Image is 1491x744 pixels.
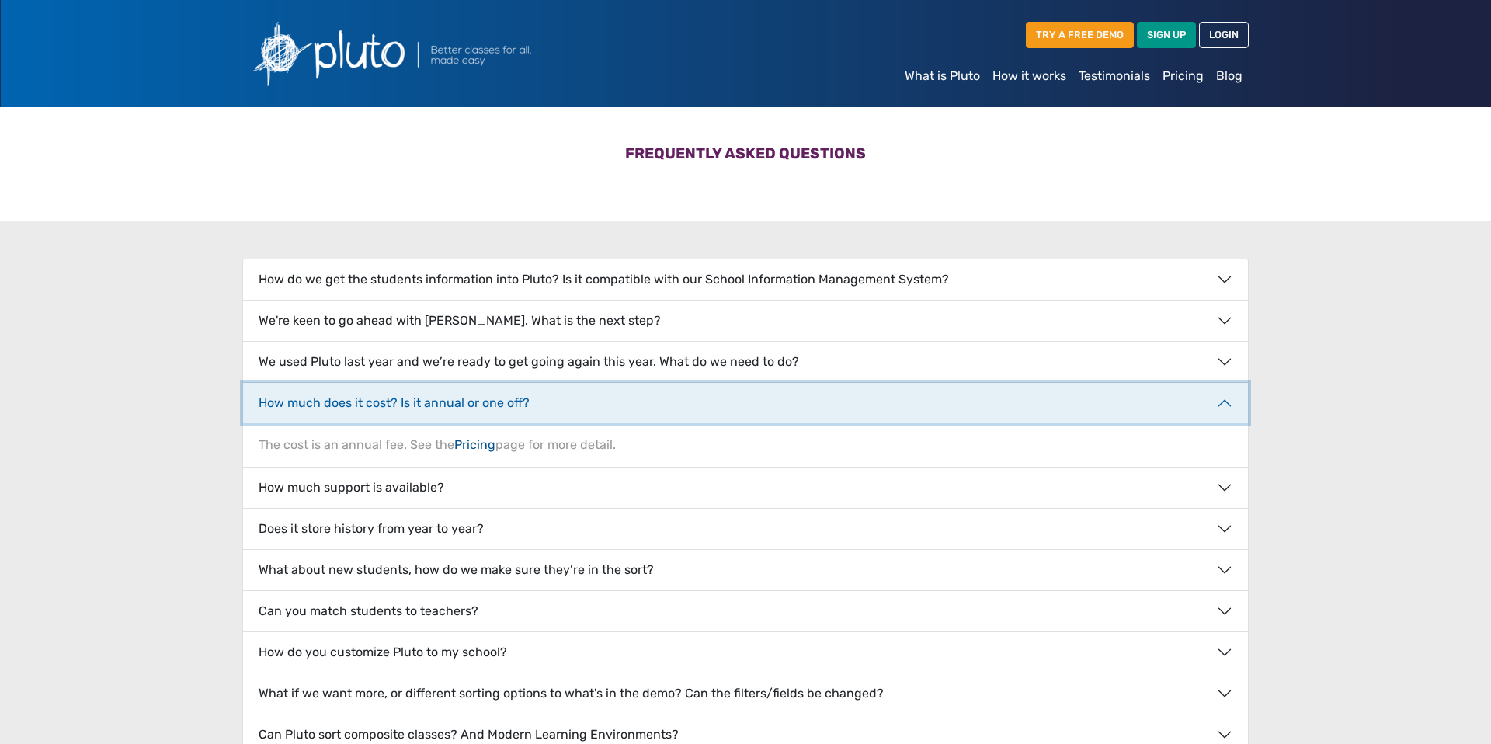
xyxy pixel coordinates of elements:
[243,259,1248,300] button: How do we get the students information into Pluto? Is it compatible with our School Information M...
[243,468,1248,508] button: How much support is available?
[243,591,1248,631] button: Can you match students to teachers?
[1137,22,1196,47] a: SIGN UP
[243,423,1248,467] div: The cost is an annual fee. See the page for more detail.
[243,509,1248,549] button: Does it store history from year to year?
[242,12,615,95] img: Pluto logo with the text Better classes for all, made easy
[1210,61,1249,92] a: Blog
[986,61,1072,92] a: How it works
[243,632,1248,673] button: How do you customize Pluto to my school?
[1026,22,1134,47] a: TRY A FREE DEMO
[1199,22,1249,47] a: LOGIN
[1156,61,1210,92] a: Pricing
[243,383,1248,423] button: How much does it cost? Is it annual or one off?
[243,673,1248,714] button: What if we want more, or different sorting options to what's in the demo? Can the filters/fields ...
[1072,61,1156,92] a: Testimonials
[243,550,1248,590] button: What about new students, how do we make sure they’re in the sort?
[454,437,495,452] a: Pricing
[898,61,986,92] a: What is Pluto
[252,144,1239,169] h3: Frequently asked questions
[243,301,1248,341] button: We're keen to go ahead with [PERSON_NAME]. What is the next step?
[243,342,1248,382] button: We used Pluto last year and we’re ready to get going again this year. What do we need to do?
